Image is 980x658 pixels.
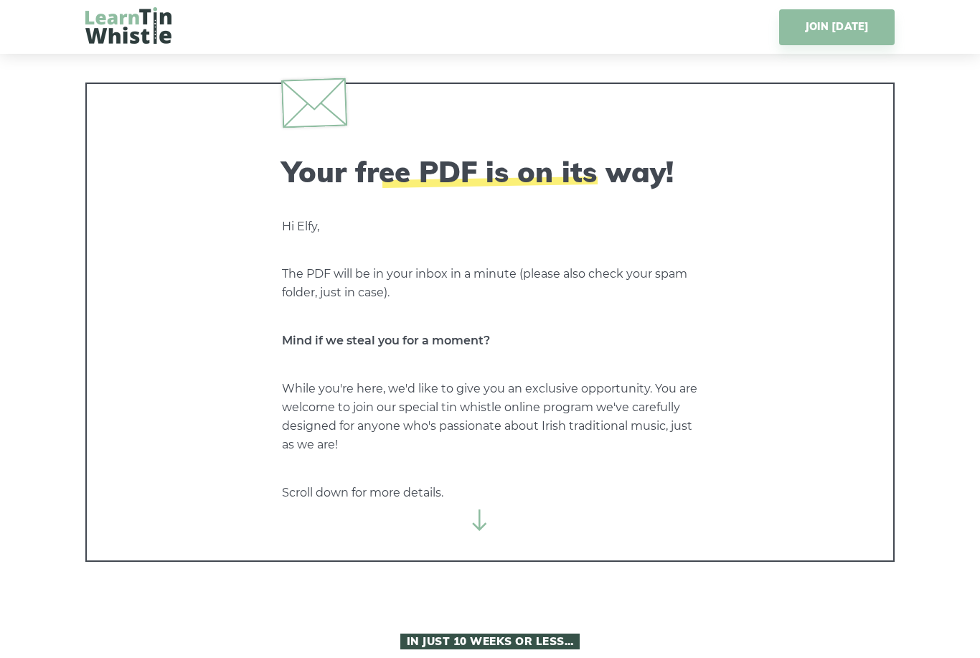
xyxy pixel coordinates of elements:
span: In Just 10 Weeks or Less… [400,634,580,649]
h2: Your free PDF is on its way! [282,154,698,189]
p: Hi Elfy, [282,217,698,236]
img: envelope.svg [281,77,347,128]
p: Scroll down for more details. [282,484,698,502]
strong: Mind if we steal you for a moment? [282,334,490,347]
p: The PDF will be in your inbox in a minute (please also check your spam folder, just in case). [282,265,698,302]
a: JOIN [DATE] [779,9,895,45]
img: LearnTinWhistle.com [85,7,171,44]
p: While you're here, we'd like to give you an exclusive opportunity. You are welcome to join our sp... [282,380,698,454]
